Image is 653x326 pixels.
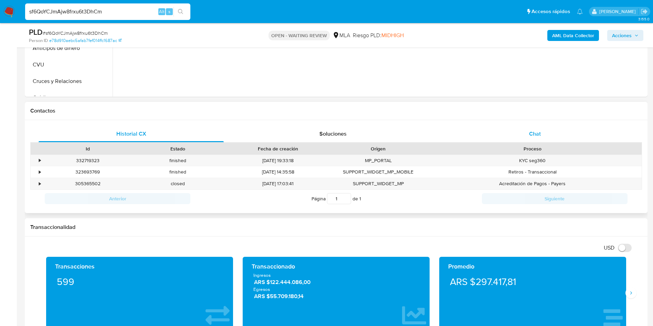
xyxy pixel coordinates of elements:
[27,90,113,106] button: Créditos
[333,32,350,39] div: MLA
[312,193,361,204] span: Página de
[228,145,328,152] div: Fecha de creación
[333,178,423,189] div: SUPPORT_WIDGET_MP
[30,107,642,114] h1: Contactos
[39,180,41,187] div: •
[638,16,650,22] span: 3.155.0
[48,145,128,152] div: Id
[43,166,133,178] div: 323693769
[39,157,41,164] div: •
[43,30,108,36] span: # sf6QoYCJmAjw8frxu6t3DhCm
[381,31,404,39] span: MIDHIGH
[138,145,218,152] div: Estado
[359,195,361,202] span: 1
[30,224,642,231] h1: Transaccionalidad
[223,178,333,189] div: [DATE] 17:03:41
[43,155,133,166] div: 332719323
[39,169,41,175] div: •
[29,27,43,38] b: PLD
[423,155,642,166] div: KYC seg360
[547,30,599,41] button: AML Data Collector
[577,9,583,14] a: Notificaciones
[531,8,570,15] span: Accesos rápidos
[423,166,642,178] div: Retiros - Transaccional
[159,8,165,15] span: Alt
[223,166,333,178] div: [DATE] 14:35:58
[428,145,637,152] div: Proceso
[45,193,190,204] button: Anterior
[319,130,347,138] span: Soluciones
[49,38,122,44] a: e78d910aebc5afab7fef014ffc1687ac
[333,155,423,166] div: MP_PORTAL
[552,30,594,41] b: AML Data Collector
[25,7,190,16] input: Buscar usuario o caso...
[27,73,113,90] button: Cruces y Relaciones
[268,31,330,40] p: OPEN - WAITING REVIEW
[423,178,642,189] div: Acreditación de Pagos - Payers
[223,155,333,166] div: [DATE] 19:33:18
[482,193,628,204] button: Siguiente
[116,130,146,138] span: Historial CX
[133,178,223,189] div: closed
[338,145,419,152] div: Origen
[529,130,541,138] span: Chat
[173,7,188,17] button: search-icon
[353,32,404,39] span: Riesgo PLD:
[29,38,48,44] b: Person ID
[43,178,133,189] div: 305365502
[612,30,632,41] span: Acciones
[27,40,113,56] button: Anticipos de dinero
[133,155,223,166] div: finished
[599,8,638,15] p: yesica.facco@mercadolibre.com
[607,30,643,41] button: Acciones
[27,56,113,73] button: CVU
[333,166,423,178] div: SUPPORT_WIDGET_MP_MOBILE
[133,166,223,178] div: finished
[641,8,648,15] a: Salir
[168,8,170,15] span: s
